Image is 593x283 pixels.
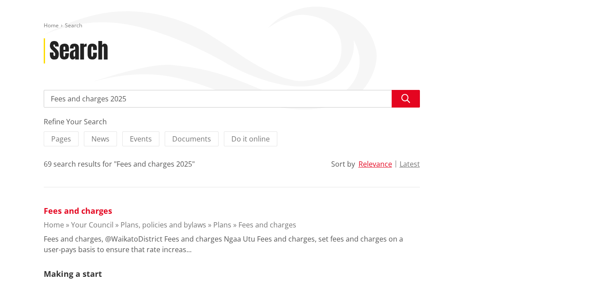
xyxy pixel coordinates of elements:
[44,159,195,169] div: 69 search results for "Fees and charges 2025"
[44,22,59,29] a: Home
[130,134,152,144] span: Events
[44,116,420,127] div: Refine Your Search
[44,220,64,230] a: Home
[49,38,108,64] h1: Search
[552,246,584,278] iframe: Messenger Launcher
[238,220,296,230] a: Fees and charges
[65,22,82,29] span: Search
[172,134,211,144] span: Documents
[121,220,206,230] a: Plans, policies and bylaws
[44,268,102,279] a: Making a start
[44,234,420,255] p: Fees and charges, @WaikatoDistrict Fees and charges Ngaa Utu Fees and charges, set fees and charg...
[71,220,113,230] a: Your Council
[400,160,420,168] button: Latest
[44,90,420,108] input: Search input
[213,220,231,230] a: Plans
[359,160,392,168] button: Relevance
[231,134,270,144] span: Do it online
[331,159,355,169] div: Sort by
[44,205,112,216] a: Fees and charges
[44,22,550,30] nav: breadcrumb
[91,134,110,144] span: News
[51,134,71,144] span: Pages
